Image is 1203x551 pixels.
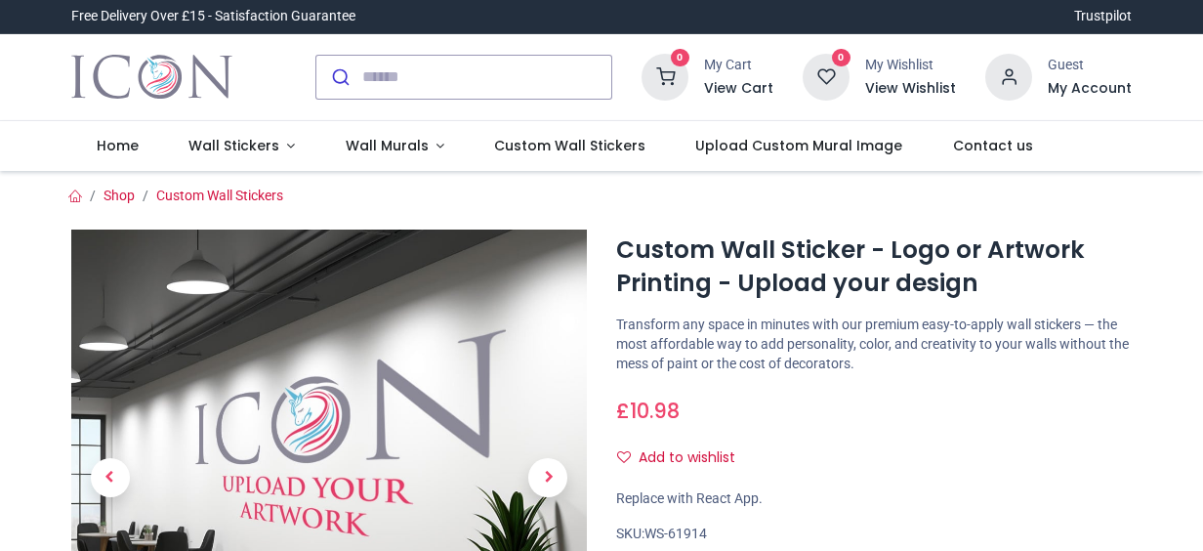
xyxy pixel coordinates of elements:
a: 0 [803,67,850,83]
span: Wall Murals [346,136,429,155]
a: Logo of Icon Wall Stickers [71,50,232,105]
a: Custom Wall Stickers [156,188,283,203]
span: Next [528,458,567,497]
span: Upload Custom Mural Image [695,136,902,155]
div: SKU: [616,525,1132,544]
span: £ [616,397,680,425]
sup: 0 [671,49,689,67]
span: Custom Wall Stickers [494,136,645,155]
div: Guest [1048,56,1132,75]
div: My Cart [704,56,773,75]
div: Free Delivery Over £15 - Satisfaction Guarantee [71,7,355,26]
a: View Wishlist [865,79,956,99]
button: Submit [316,56,362,99]
a: Wall Stickers [163,121,320,172]
span: WS-61914 [644,526,707,541]
a: Wall Murals [320,121,470,172]
span: Contact us [953,136,1033,155]
span: Home [97,136,139,155]
span: Previous [91,458,130,497]
span: 10.98 [630,397,680,425]
button: Add to wishlistAdd to wishlist [616,442,752,475]
span: Wall Stickers [188,136,279,155]
div: My Wishlist [865,56,956,75]
sup: 0 [832,49,850,67]
a: My Account [1048,79,1132,99]
h1: Custom Wall Sticker - Logo or Artwork Printing - Upload your design [616,233,1132,301]
a: 0 [642,67,688,83]
a: Trustpilot [1074,7,1132,26]
div: Replace with React App. [616,489,1132,509]
a: View Cart [704,79,773,99]
p: Transform any space in minutes with our premium easy-to-apply wall stickers — the most affordable... [616,316,1132,373]
img: Icon Wall Stickers [71,50,232,105]
a: Shop [104,188,135,203]
i: Add to wishlist [617,450,631,464]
